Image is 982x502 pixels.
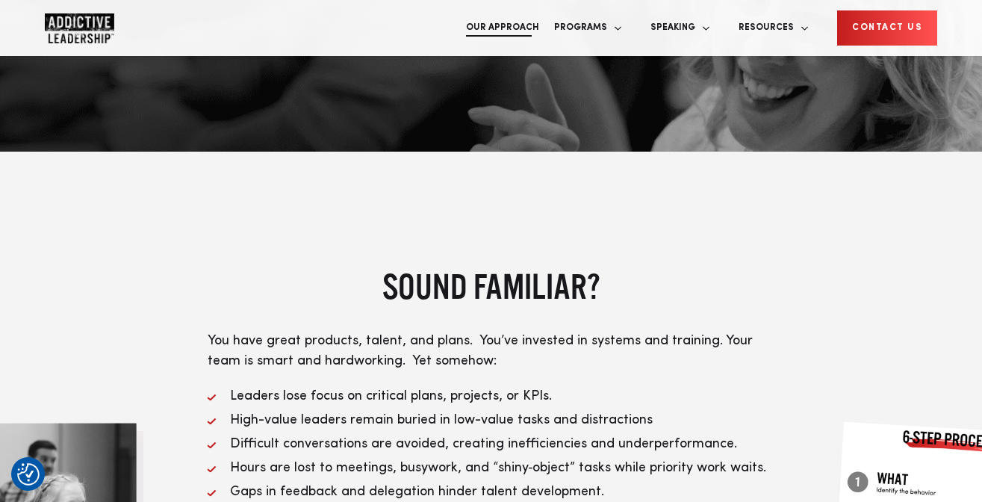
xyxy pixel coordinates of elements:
[230,437,737,450] span: Difficult conversations are avoided, creating inefficiencies and underperformance.
[17,463,40,486] button: Consent Preferences
[208,334,753,368] span: You have great products, talent, and plans. You’ve invested in systems and training. Your team is...
[230,485,604,498] span: Gaps in feedback and delegation hinder talent development.
[45,13,114,43] img: Company Logo
[17,463,40,486] img: Revisit consent button
[230,413,653,427] span: High-value leaders remain buried in low-value tasks and distractions
[837,10,937,46] a: CONTACT US
[230,461,767,474] span: Hours are lost to meetings, busywork, and “shiny‑object” tasks while priority work waits.
[230,389,552,403] span: Leaders lose focus on critical plans, projects, or KPIs.
[45,13,134,43] a: Home
[208,264,775,309] h2: SOUND FAMILIAR?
